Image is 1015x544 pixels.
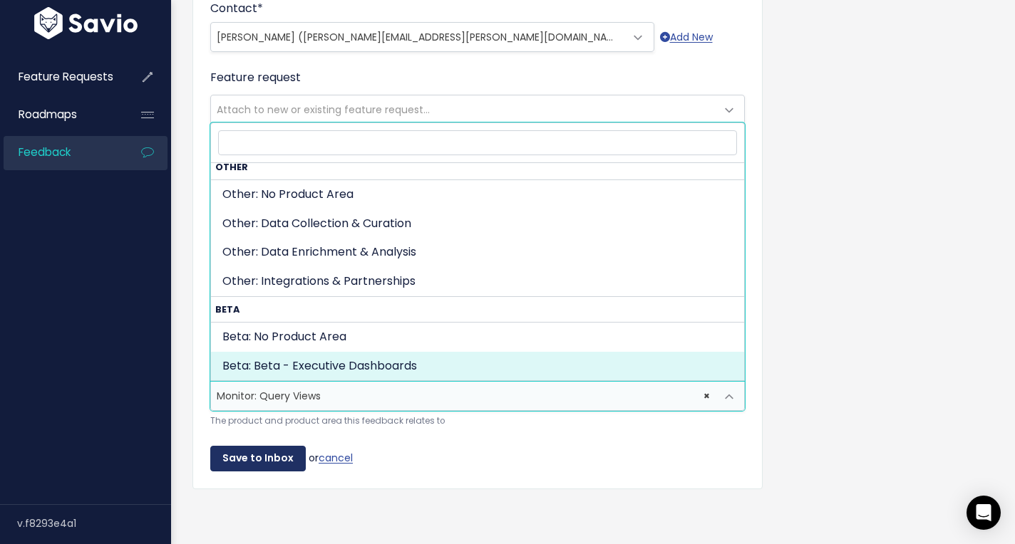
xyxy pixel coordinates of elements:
[211,382,716,410] span: Monitor: Query Views
[210,381,745,411] span: Monitor: Query Views
[967,496,1001,530] div: Open Intercom Messenger
[660,28,713,46] a: Add New
[31,7,141,39] img: logo-white.9d6f32f41409.svg
[217,30,629,44] span: [PERSON_NAME] ([PERSON_NAME][EMAIL_ADDRESS][PERSON_NAME][DOMAIN_NAME])
[210,414,745,429] small: The product and product area this feedback relates to
[217,103,430,117] span: Attach to new or existing feature request...
[4,98,118,131] a: Roadmaps
[211,267,744,296] li: Other: Integrations & Partnerships
[19,145,71,159] span: Feedback
[211,238,744,267] li: Other: Data Enrichment & Analysis
[4,61,118,93] a: Feature Requests
[19,107,77,122] span: Roadmaps
[211,155,744,297] li: Other
[4,136,118,169] a: Feedback
[704,382,710,410] span: ×
[211,23,625,51] span: Hugo Acuña Lopez (hugo.lopez@tiktokusds.com)
[17,505,171,542] div: v.f8293e4a1
[210,69,301,86] label: Feature request
[210,446,306,471] input: Save to Inbox
[210,22,654,52] span: Hugo Acuña Lopez (hugo.lopez@tiktokusds.com)
[211,297,744,322] strong: Beta
[211,180,744,209] li: Other: No Product Area
[319,451,353,465] a: cancel
[211,155,744,179] strong: Other
[211,209,744,239] li: Other: Data Collection & Curation
[19,69,113,84] span: Feature Requests
[211,297,744,381] li: Beta
[211,352,744,381] li: Beta: Beta - Executive Dashboards
[211,323,744,352] li: Beta: No Product Area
